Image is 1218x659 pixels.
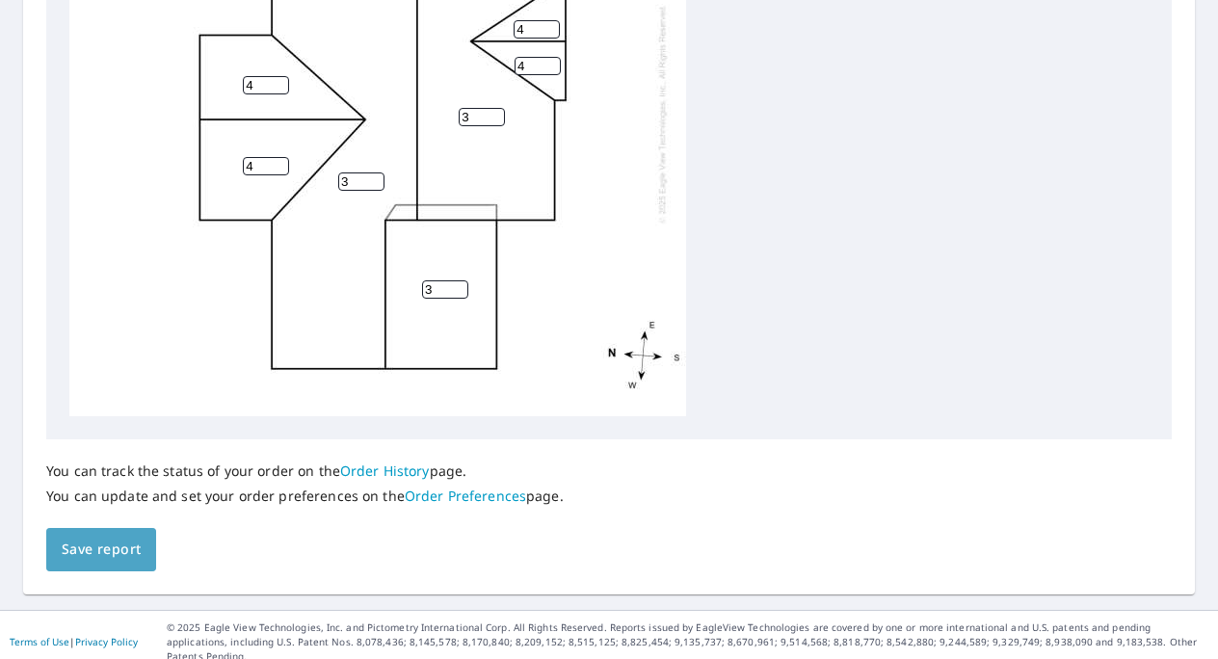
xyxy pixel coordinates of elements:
button: Save report [46,528,156,571]
p: You can update and set your order preferences on the page. [46,488,564,505]
a: Terms of Use [10,635,69,648]
a: Order Preferences [405,487,526,505]
p: You can track the status of your order on the page. [46,462,564,480]
a: Order History [340,461,430,480]
span: Save report [62,538,141,562]
a: Privacy Policy [75,635,138,648]
p: | [10,636,138,647]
